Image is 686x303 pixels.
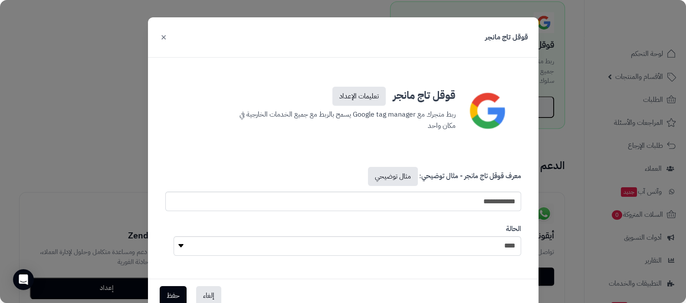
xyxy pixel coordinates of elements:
img: google-icon.png [460,83,515,138]
a: تعليمات الإعداد [332,87,386,106]
div: Open Intercom Messenger [13,269,34,290]
label: معرف قوقل تاج مانجر - مثال توضيحي: [367,167,521,189]
button: × [158,27,169,46]
h3: قوقل تاج مانجر [231,83,456,106]
label: الحالة [506,224,521,234]
p: ربط متجرك مع Google tag manager يسمح بالربط مع جميع الخدمات الخارجية في مكان واحد [231,106,456,131]
h3: قوقل تاج مانجر [485,33,528,42]
a: مثال توضيحي [368,167,418,186]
